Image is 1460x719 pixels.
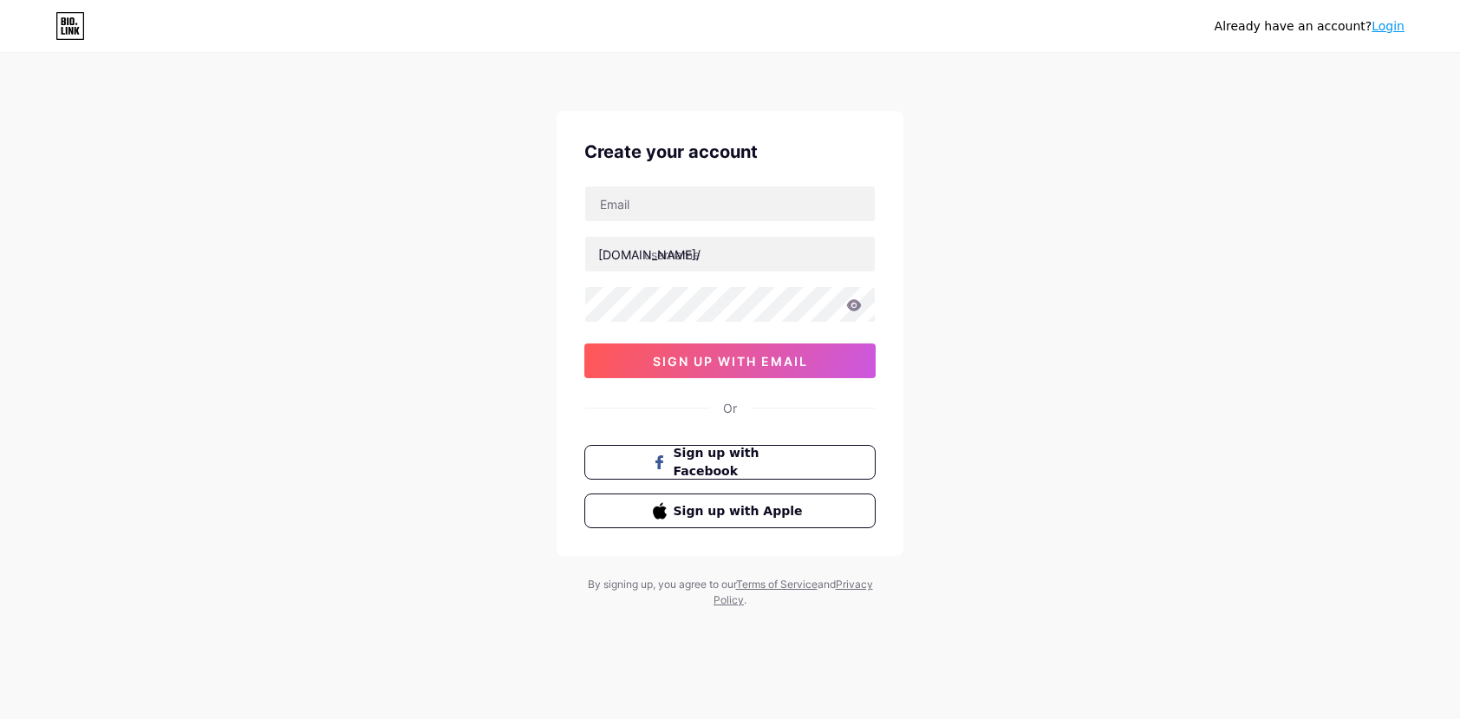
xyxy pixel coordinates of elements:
div: Or [723,399,737,417]
div: [DOMAIN_NAME]/ [598,245,701,264]
a: Login [1372,19,1405,33]
input: Email [585,186,875,221]
div: By signing up, you agree to our and . [583,577,877,608]
div: Create your account [584,139,876,165]
div: Already have an account? [1215,17,1405,36]
span: sign up with email [653,354,808,369]
span: Sign up with Apple [674,502,808,520]
button: Sign up with Apple [584,493,876,528]
button: Sign up with Facebook [584,445,876,480]
input: username [585,237,875,271]
a: Terms of Service [736,578,818,591]
button: sign up with email [584,343,876,378]
span: Sign up with Facebook [674,444,808,480]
